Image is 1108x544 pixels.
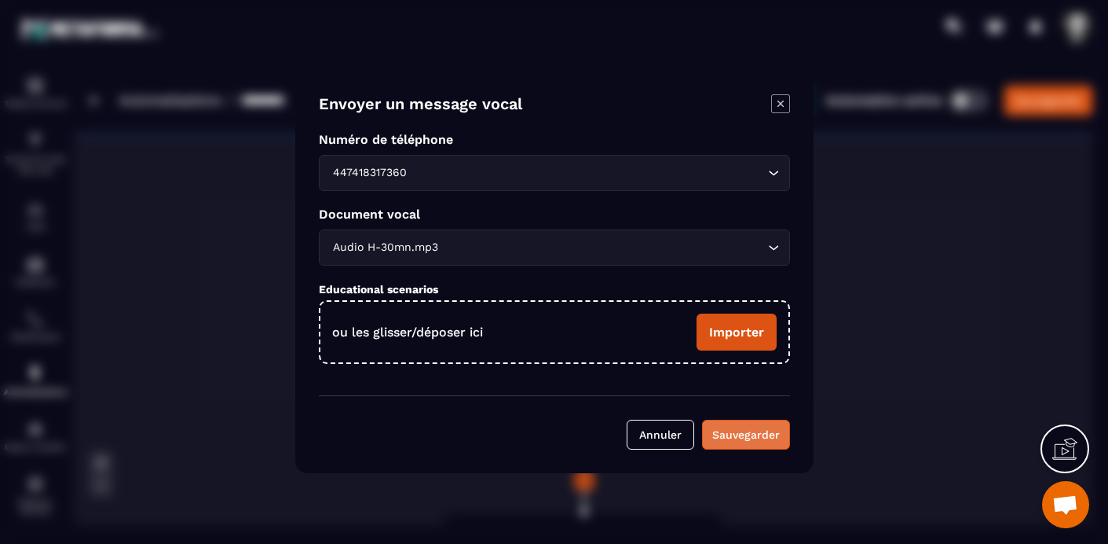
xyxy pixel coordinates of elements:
div: Search for option [319,155,790,191]
button: Sauvegarder [702,420,790,450]
div: Search for option [319,230,790,266]
label: Importer [697,314,777,351]
span: 447418317360 [329,164,410,182]
h4: Envoyer un message vocal [319,94,522,116]
p: Document vocal [319,207,790,222]
div: Sauvegarder [712,427,780,443]
button: Annuler [627,420,694,450]
input: Search for option [410,164,764,182]
div: Ouvrir le chat [1042,481,1089,528]
p: Numéro de téléphone [319,132,790,147]
p: ou les glisser/déposer ici [332,325,483,340]
input: Search for option [441,239,764,256]
label: Educational scenarios [319,283,438,296]
span: Audio H-30mn.mp3 [329,239,441,256]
